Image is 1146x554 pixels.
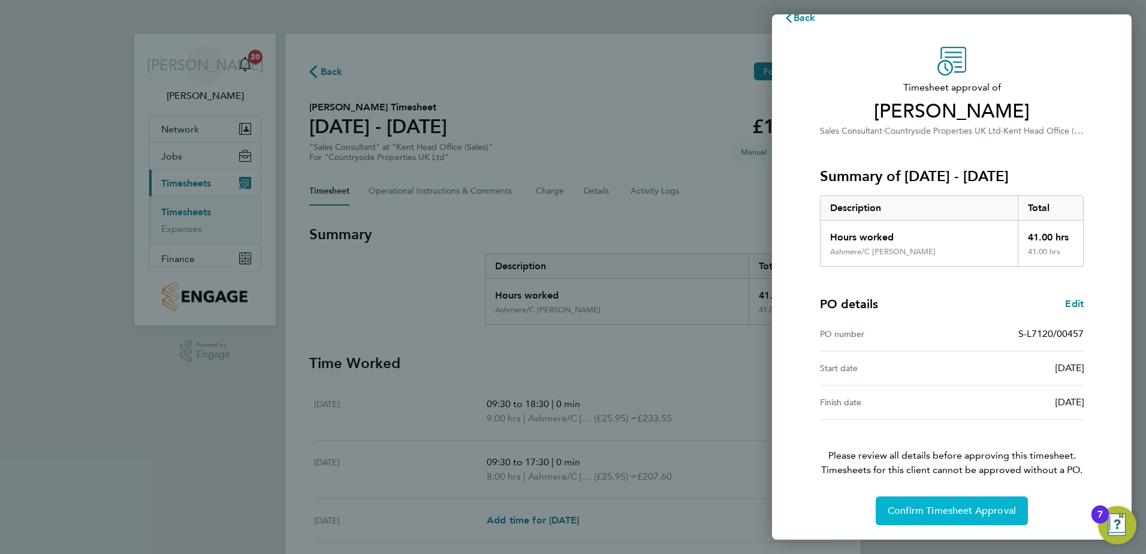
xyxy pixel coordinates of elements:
[806,463,1098,477] span: Timesheets for this client cannot be approved without a PO.
[820,167,1084,186] h3: Summary of [DATE] - [DATE]
[1001,126,1003,136] span: ·
[1098,506,1136,544] button: Open Resource Center, 7 new notifications
[772,6,828,30] button: Back
[888,505,1016,517] span: Confirm Timesheet Approval
[820,395,952,410] div: Finish date
[952,361,1084,375] div: [DATE]
[1018,328,1084,339] span: S-L7120/00457
[820,100,1084,124] span: [PERSON_NAME]
[1018,196,1084,220] div: Total
[1018,247,1084,266] div: 41.00 hrs
[820,327,952,341] div: PO number
[876,496,1028,525] button: Confirm Timesheet Approval
[1097,514,1103,530] div: 7
[1065,297,1084,311] a: Edit
[794,12,816,23] span: Back
[830,247,936,257] div: Ashmere/C [PERSON_NAME]
[820,296,878,312] h4: PO details
[1018,221,1084,247] div: 41.00 hrs
[821,221,1018,247] div: Hours worked
[821,196,1018,220] div: Description
[1065,298,1084,309] span: Edit
[820,126,882,136] span: Sales Consultant
[806,420,1098,477] p: Please review all details before approving this timesheet.
[820,361,952,375] div: Start date
[820,80,1084,95] span: Timesheet approval of
[882,126,885,136] span: ·
[1003,125,1096,136] span: Kent Head Office (Sales)
[885,126,1001,136] span: Countryside Properties UK Ltd
[820,195,1084,267] div: Summary of 18 - 24 Aug 2025
[952,395,1084,410] div: [DATE]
